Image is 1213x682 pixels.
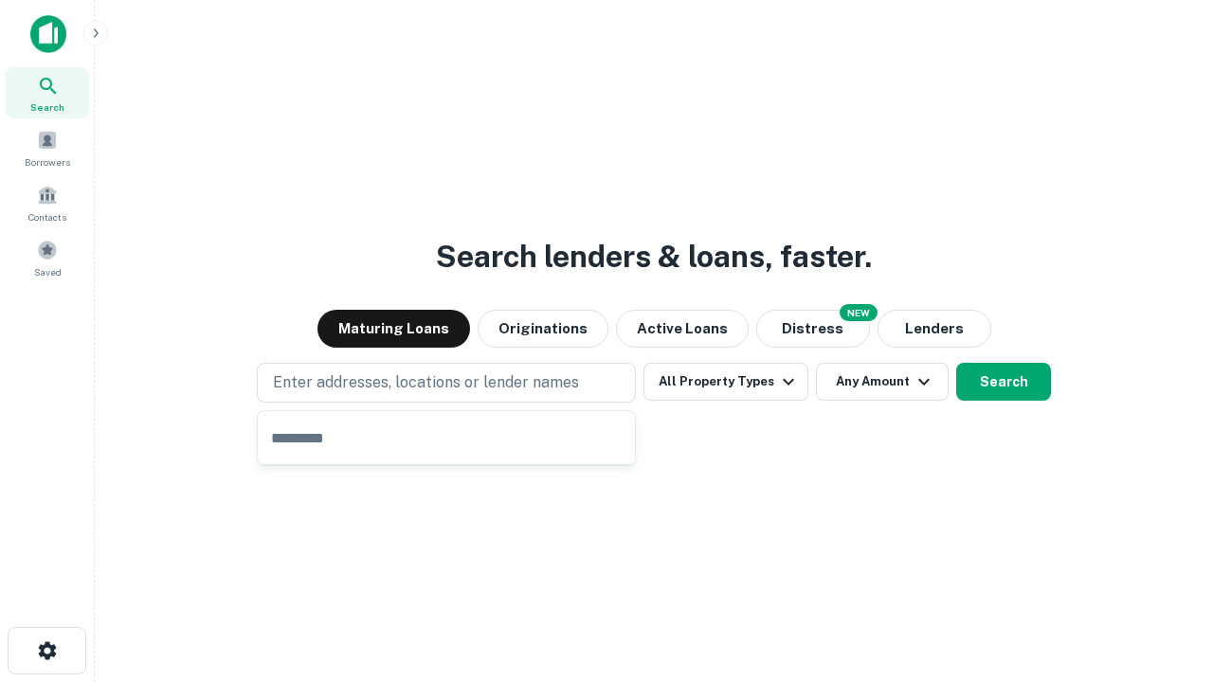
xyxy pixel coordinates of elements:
a: Saved [6,232,89,283]
a: Borrowers [6,122,89,173]
button: Active Loans [616,310,749,348]
span: Saved [34,264,62,279]
span: Contacts [28,209,66,224]
button: Lenders [878,310,991,348]
span: Borrowers [25,154,70,170]
div: NEW [840,304,878,321]
h3: Search lenders & loans, faster. [436,234,872,279]
p: Enter addresses, locations or lender names [273,371,579,394]
iframe: Chat Widget [1118,530,1213,621]
a: Contacts [6,177,89,228]
button: All Property Types [643,363,808,401]
span: Search [30,99,64,115]
a: Search [6,67,89,118]
img: capitalize-icon.png [30,15,66,53]
button: Originations [478,310,608,348]
button: Maturing Loans [317,310,470,348]
button: Any Amount [816,363,949,401]
button: Enter addresses, locations or lender names [257,363,636,403]
button: Search distressed loans with lien and other non-mortgage details. [756,310,870,348]
button: Search [956,363,1051,401]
